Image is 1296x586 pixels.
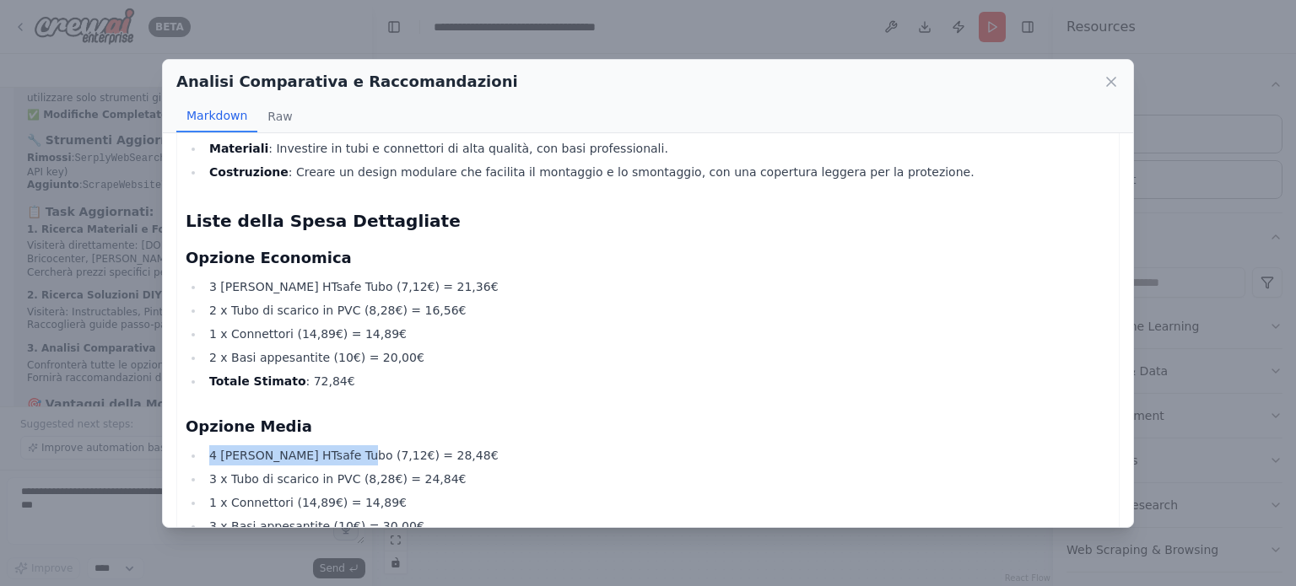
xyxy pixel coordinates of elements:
li: 1 x Connettori (14,89€) = 14,89€ [204,324,1110,344]
li: 3 x Basi appesantite (10€) = 30,00€ [204,516,1110,536]
h2: Analisi Comparativa e Raccomandazioni [176,70,518,94]
li: 2 x Basi appesantite (10€) = 20,00€ [204,347,1110,368]
li: 4 [PERSON_NAME] HTsafe Tubo (7,12€) = 28,48€ [204,445,1110,465]
li: : Creare un design modulare che facilita il montaggio e lo smontaggio, con una copertura leggera ... [204,162,1110,182]
strong: Materiali [209,142,268,155]
button: Raw [257,100,302,132]
li: 2 x Tubo di scarico in PVC (8,28€) = 16,56€ [204,300,1110,320]
li: 1 x Connettori (14,89€) = 14,89€ [204,492,1110,513]
strong: Costruzione [209,165,289,179]
li: 3 x Tubo di scarico in PVC (8,28€) = 24,84€ [204,469,1110,489]
h3: Opzione Economica [186,246,1110,270]
h3: Opzione Media [186,415,1110,438]
li: : Investire in tubi e connettori di alta qualità, con basi professionali. [204,138,1110,159]
h2: Liste della Spesa Dettagliate [186,209,1110,233]
button: Markdown [176,100,257,132]
li: : 72,84€ [204,371,1110,391]
strong: Totale Stimato [209,374,306,388]
li: 3 [PERSON_NAME] HTsafe Tubo (7,12€) = 21,36€ [204,277,1110,297]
